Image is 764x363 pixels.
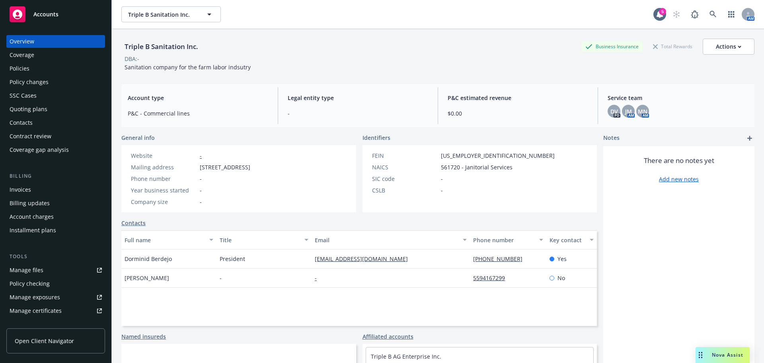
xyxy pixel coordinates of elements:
[473,236,534,244] div: Phone number
[6,183,105,196] a: Invoices
[550,236,585,244] div: Key contact
[6,35,105,48] a: Overview
[216,230,312,249] button: Title
[557,255,567,263] span: Yes
[723,6,739,22] a: Switch app
[441,175,443,183] span: -
[131,163,197,171] div: Mailing address
[10,143,69,156] div: Coverage gap analysis
[6,291,105,304] a: Manage exposures
[315,255,414,263] a: [EMAIL_ADDRESS][DOMAIN_NAME]
[288,109,428,118] span: -
[649,41,696,51] div: Total Rewards
[10,291,60,304] div: Manage exposures
[125,274,169,282] span: [PERSON_NAME]
[6,3,105,26] a: Accounts
[131,198,197,206] div: Company size
[687,6,703,22] a: Report a Bug
[10,130,51,143] div: Contract review
[546,230,597,249] button: Key contact
[6,76,105,88] a: Policy changes
[6,103,105,116] a: Quoting plans
[10,264,43,277] div: Manage files
[6,89,105,102] a: SSC Cases
[6,210,105,223] a: Account charges
[128,94,268,102] span: Account type
[15,337,74,345] span: Open Client Navigator
[10,116,33,129] div: Contacts
[288,94,428,102] span: Legal entity type
[10,210,54,223] div: Account charges
[581,41,643,51] div: Business Insurance
[220,255,245,263] span: President
[200,152,202,159] a: -
[125,63,251,71] span: Sanitation company for the farm labor indsutry
[603,133,620,143] span: Notes
[6,224,105,237] a: Installment plans
[125,55,139,63] div: DBA: -
[200,198,202,206] span: -
[125,255,172,263] span: Dorminid Berdejo
[659,175,699,183] a: Add new notes
[644,156,714,165] span: There are no notes yet
[10,197,50,210] div: Billing updates
[6,130,105,143] a: Contract review
[121,41,201,52] div: Triple B Sanitation Inc.
[703,39,754,55] button: Actions
[448,94,588,102] span: P&C estimated revenue
[448,109,588,118] span: $0.00
[745,133,754,143] a: add
[10,318,50,331] div: Manage claims
[6,116,105,129] a: Contacts
[128,10,197,19] span: Triple B Sanitation Inc.
[696,347,706,363] div: Drag to move
[6,62,105,75] a: Policies
[712,351,743,358] span: Nova Assist
[372,186,438,194] div: CSLB
[10,62,29,75] div: Policies
[668,6,684,22] a: Start snowing
[716,39,741,54] div: Actions
[372,175,438,183] div: SIC code
[10,76,49,88] div: Policy changes
[6,253,105,261] div: Tools
[10,35,34,48] div: Overview
[121,332,166,341] a: Named insureds
[10,304,62,317] div: Manage certificates
[121,133,155,142] span: General info
[312,230,470,249] button: Email
[6,277,105,290] a: Policy checking
[121,230,216,249] button: Full name
[131,186,197,194] div: Year business started
[121,219,146,227] a: Contacts
[473,274,511,282] a: 5594167299
[10,49,34,61] div: Coverage
[131,175,197,183] div: Phone number
[10,89,37,102] div: SSC Cases
[441,186,443,194] span: -
[6,49,105,61] a: Coverage
[315,274,323,282] a: -
[10,183,31,196] div: Invoices
[6,143,105,156] a: Coverage gap analysis
[121,6,221,22] button: Triple B Sanitation Inc.
[200,186,202,194] span: -
[638,107,647,116] span: MN
[659,8,666,15] div: 5
[6,197,105,210] a: Billing updates
[441,151,555,160] span: [US_EMPLOYER_IDENTIFICATION_NUMBER]
[470,230,546,249] button: Phone number
[131,151,197,160] div: Website
[6,304,105,317] a: Manage certificates
[441,163,513,171] span: 561720 - Janitorial Services
[220,236,300,244] div: Title
[10,224,56,237] div: Installment plans
[10,103,47,116] div: Quoting plans
[6,264,105,277] a: Manage files
[125,236,205,244] div: Full name
[625,107,632,116] span: JM
[200,163,250,171] span: [STREET_ADDRESS]
[705,6,721,22] a: Search
[220,274,222,282] span: -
